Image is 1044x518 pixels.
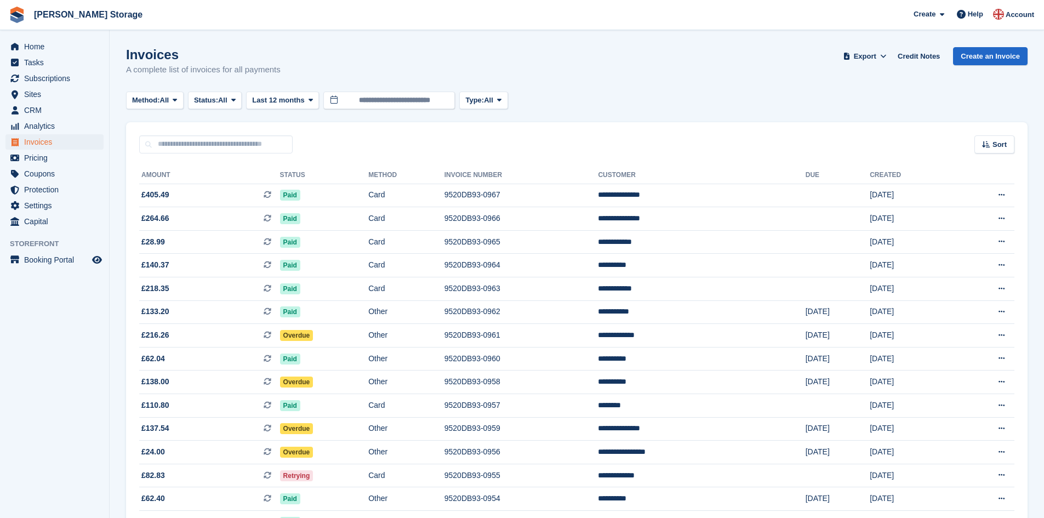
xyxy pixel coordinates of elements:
span: Export [854,51,876,62]
span: Type: [465,95,484,106]
span: Paid [280,190,300,201]
a: menu [5,198,104,213]
td: [DATE] [806,300,870,324]
span: Capital [24,214,90,229]
span: £82.83 [141,470,165,481]
a: menu [5,252,104,267]
td: Other [368,347,444,371]
span: Paid [280,260,300,271]
td: [DATE] [870,324,953,348]
td: 9520DB93-0966 [444,207,598,231]
span: £62.04 [141,353,165,365]
td: Other [368,441,444,464]
td: 9520DB93-0956 [444,441,598,464]
span: Retrying [280,470,313,481]
td: 9520DB93-0958 [444,371,598,394]
a: Preview store [90,253,104,266]
td: [DATE] [870,207,953,231]
td: Card [368,207,444,231]
span: £24.00 [141,446,165,458]
td: [DATE] [806,371,870,394]
td: [DATE] [870,464,953,487]
td: Other [368,417,444,441]
td: [DATE] [870,441,953,464]
span: Paid [280,237,300,248]
td: [DATE] [806,324,870,348]
h1: Invoices [126,47,281,62]
td: 9520DB93-0962 [444,300,598,324]
span: Paid [280,283,300,294]
td: [DATE] [870,371,953,394]
span: All [160,95,169,106]
span: All [218,95,227,106]
a: Create an Invoice [953,47,1028,65]
span: Paid [280,493,300,504]
span: Protection [24,182,90,197]
td: 9520DB93-0959 [444,417,598,441]
button: Status: All [188,92,242,110]
td: [DATE] [870,230,953,254]
th: Method [368,167,444,184]
td: 9520DB93-0965 [444,230,598,254]
button: Export [841,47,889,65]
td: [DATE] [806,487,870,511]
span: Status: [194,95,218,106]
td: Other [368,300,444,324]
td: 9520DB93-0961 [444,324,598,348]
span: Last 12 months [252,95,304,106]
span: Account [1006,9,1034,20]
a: menu [5,214,104,229]
button: Last 12 months [246,92,319,110]
span: Method: [132,95,160,106]
th: Due [806,167,870,184]
td: Other [368,487,444,511]
td: [DATE] [870,347,953,371]
span: £137.54 [141,423,169,434]
span: Overdue [280,330,313,341]
td: 9520DB93-0955 [444,464,598,487]
span: Analytics [24,118,90,134]
td: 9520DB93-0963 [444,277,598,301]
a: [PERSON_NAME] Storage [30,5,147,24]
a: Credit Notes [893,47,944,65]
td: 9520DB93-0967 [444,184,598,207]
img: John Baker [993,9,1004,20]
span: Home [24,39,90,54]
td: [DATE] [806,347,870,371]
span: CRM [24,103,90,118]
span: Create [914,9,935,20]
span: Overdue [280,377,313,388]
span: Paid [280,306,300,317]
td: 9520DB93-0960 [444,347,598,371]
span: Paid [280,400,300,411]
img: stora-icon-8386f47178a22dfd0bd8f6a31ec36ba5ce8667c1dd55bd0f319d3a0aa187defe.svg [9,7,25,23]
td: Card [368,464,444,487]
td: [DATE] [870,300,953,324]
span: £133.20 [141,306,169,317]
td: [DATE] [870,417,953,441]
span: Paid [280,213,300,224]
td: [DATE] [870,394,953,418]
span: £138.00 [141,376,169,388]
td: [DATE] [806,441,870,464]
span: Booking Portal [24,252,90,267]
a: menu [5,166,104,181]
th: Created [870,167,953,184]
td: [DATE] [806,417,870,441]
td: Card [368,230,444,254]
td: Card [368,184,444,207]
span: £264.66 [141,213,169,224]
span: Sites [24,87,90,102]
span: Coupons [24,166,90,181]
span: £216.26 [141,329,169,341]
th: Customer [598,167,805,184]
td: Other [368,324,444,348]
button: Type: All [459,92,507,110]
td: Card [368,277,444,301]
a: menu [5,71,104,86]
a: menu [5,55,104,70]
th: Status [280,167,369,184]
td: 9520DB93-0954 [444,487,598,511]
a: menu [5,134,104,150]
span: £62.40 [141,493,165,504]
